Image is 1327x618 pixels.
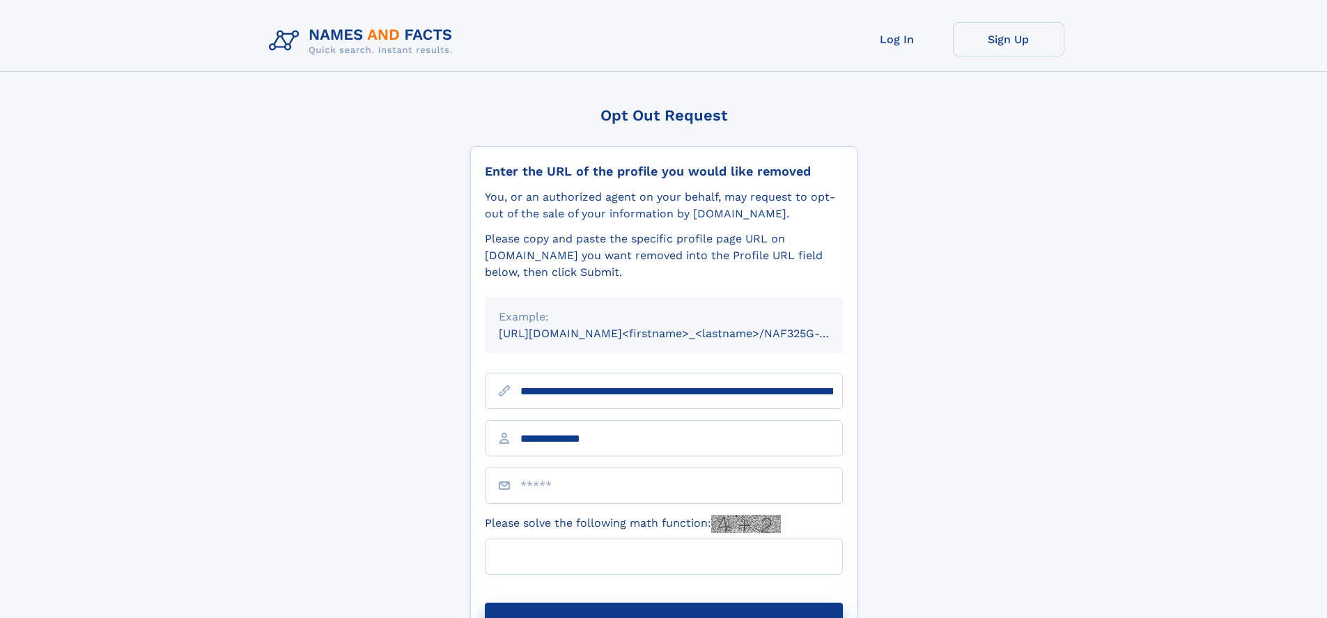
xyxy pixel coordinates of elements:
div: You, or an authorized agent on your behalf, may request to opt-out of the sale of your informatio... [485,189,843,222]
a: Log In [841,22,953,56]
div: Example: [499,309,829,325]
small: [URL][DOMAIN_NAME]<firstname>_<lastname>/NAF325G-xxxxxxxx [499,327,869,340]
div: Enter the URL of the profile you would like removed [485,164,843,179]
div: Opt Out Request [470,107,857,124]
label: Please solve the following math function: [485,515,781,533]
img: Logo Names and Facts [263,22,464,60]
a: Sign Up [953,22,1064,56]
div: Please copy and paste the specific profile page URL on [DOMAIN_NAME] you want removed into the Pr... [485,231,843,281]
